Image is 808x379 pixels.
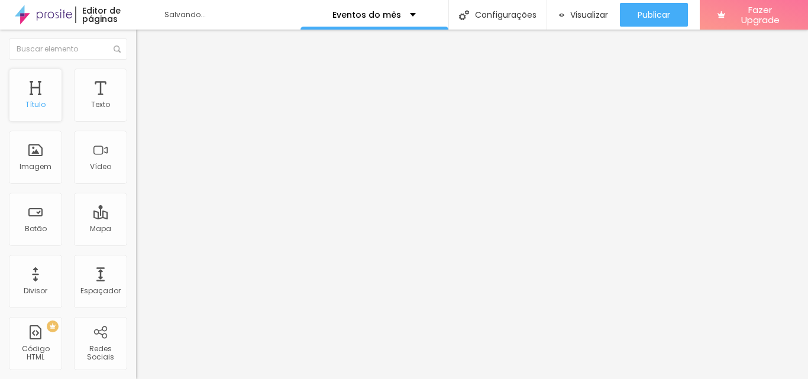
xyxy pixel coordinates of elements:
[164,11,300,18] div: Salvando...
[12,345,59,362] div: Código HTML
[638,10,670,20] span: Publicar
[90,225,111,233] div: Mapa
[91,101,110,109] div: Texto
[620,3,688,27] button: Publicar
[20,163,51,171] div: Imagem
[570,10,608,20] span: Visualizar
[75,7,153,23] div: Editor de páginas
[24,287,47,295] div: Divisor
[9,38,127,60] input: Buscar elemento
[547,3,620,27] button: Visualizar
[77,345,124,362] div: Redes Sociais
[559,10,564,20] img: view-1.svg
[25,225,47,233] div: Botão
[90,163,111,171] div: Vídeo
[80,287,121,295] div: Espaçador
[114,46,121,53] img: Icone
[136,30,808,379] iframe: Editor
[730,5,790,25] span: Fazer Upgrade
[25,101,46,109] div: Título
[459,10,469,20] img: Icone
[332,11,401,19] p: Eventos do mês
